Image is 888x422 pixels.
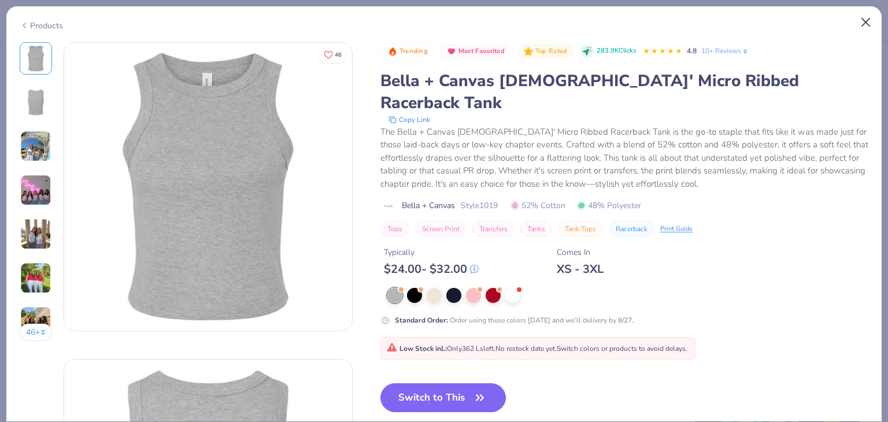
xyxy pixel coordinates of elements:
[20,175,51,206] img: User generated content
[22,45,50,72] img: Front
[380,221,409,237] button: Tops
[597,46,636,56] span: 283.9K Clicks
[510,199,565,212] span: 52% Cotton
[380,125,868,191] div: The Bella + Canvas [DEMOGRAPHIC_DATA]' Micro Ribbed Racerback Tank is the go-to staple that fits ...
[558,221,603,237] button: Tank Tops
[447,47,456,56] img: Most Favorited sort
[384,262,479,276] div: $ 24.00 - $ 32.00
[524,47,533,56] img: Top Rated sort
[335,52,342,58] span: 46
[385,114,434,125] button: copy to clipboard
[20,306,51,338] img: User generated content
[535,48,568,54] span: Top Rated
[441,44,510,59] button: Badge Button
[557,246,604,258] div: Comes In
[687,46,697,55] span: 4.8
[399,48,428,54] span: Trending
[495,344,557,353] span: No restock date yet.
[380,383,506,412] button: Switch to This
[458,48,505,54] span: Most Favorited
[64,43,352,331] img: Front
[402,199,455,212] span: Bella + Canvas
[577,199,641,212] span: 48% Polyester
[472,221,515,237] button: Transfers
[380,202,396,211] img: brand logo
[517,44,573,59] button: Badge Button
[382,44,434,59] button: Badge Button
[388,47,397,56] img: Trending sort
[387,344,687,353] span: Only 362 Ls left. Switch colors or products to avoid delays.
[660,224,693,234] div: Print Guide
[520,221,552,237] button: Tanks
[701,46,749,56] a: 10+ Reviews
[461,199,498,212] span: Style 1019
[20,131,51,162] img: User generated content
[380,70,868,114] div: Bella + Canvas [DEMOGRAPHIC_DATA]' Micro Ribbed Racerback Tank
[20,219,51,250] img: User generated content
[395,315,634,325] div: Order using these colors [DATE] and we’ll delivery by 8/27.
[384,246,479,258] div: Typically
[855,12,877,34] button: Close
[399,344,447,353] strong: Low Stock in L :
[415,221,467,237] button: Screen Print
[557,262,604,276] div: XS - 3XL
[609,221,654,237] button: Racerback
[20,262,51,294] img: User generated content
[319,46,347,63] button: Like
[20,324,53,341] button: 46+
[20,20,63,32] div: Products
[395,316,448,325] strong: Standard Order :
[643,42,682,61] div: 4.8 Stars
[22,88,50,116] img: Back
